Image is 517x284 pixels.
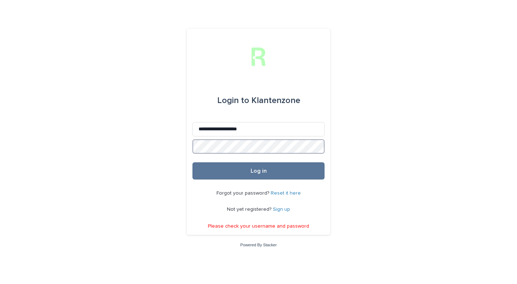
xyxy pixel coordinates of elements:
[216,191,271,196] span: Forgot your password?
[192,162,325,180] button: Log in
[208,223,309,229] p: Please check your username and password
[217,90,300,111] div: Klantenzone
[271,191,301,196] a: Reset it here
[240,243,276,247] a: Powered By Stacker
[217,96,249,105] span: Login to
[273,207,290,212] a: Sign up
[227,207,273,212] span: Not yet registered?
[251,168,267,174] span: Log in
[248,46,269,67] img: h2KIERbZRTK6FourSpbg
